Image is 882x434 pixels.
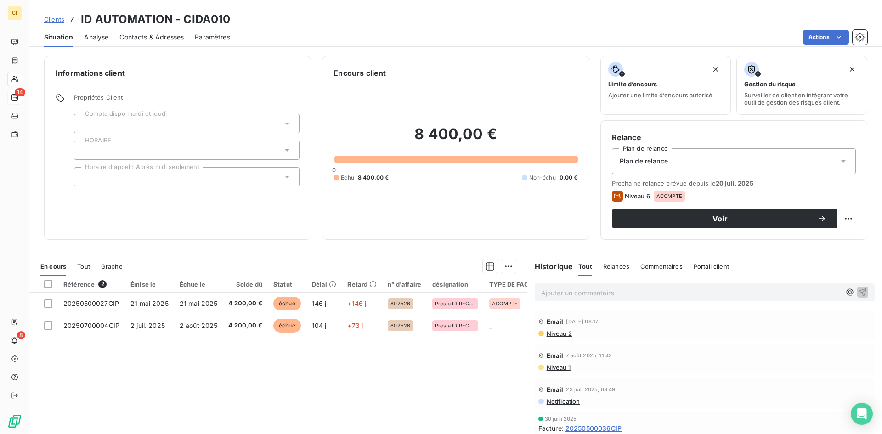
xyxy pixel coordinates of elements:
span: 2 juil. 2025 [130,321,165,329]
span: Commentaires [640,263,683,270]
button: Voir [612,209,837,228]
h6: Relance [612,132,856,143]
span: Email [547,318,564,325]
span: Contacts & Adresses [119,33,184,42]
span: 802526 [390,323,410,328]
a: Clients [44,15,64,24]
input: Ajouter une valeur [82,119,89,128]
span: Ajouter une limite d’encours autorisé [608,91,712,99]
h3: ID AUTOMATION - CIDA010 [81,11,230,28]
span: 4 200,00 € [228,321,262,330]
span: Surveiller ce client en intégrant votre outil de gestion des risques client. [744,91,859,106]
div: Statut [273,281,301,288]
span: 146 j [312,299,327,307]
span: échue [273,297,301,310]
h6: Historique [527,261,573,272]
span: Portail client [694,263,729,270]
span: Non-échu [529,174,556,182]
span: Notification [546,398,580,405]
span: Email [547,352,564,359]
button: Limite d’encoursAjouter une limite d’encours autorisé [600,56,731,115]
span: Tout [77,263,90,270]
span: _ [489,321,492,329]
span: Relances [603,263,629,270]
div: Référence [63,280,119,288]
span: Situation [44,33,73,42]
span: 8 [17,331,25,339]
div: TYPE DE FACTURE [489,281,556,288]
span: 8 400,00 € [358,174,389,182]
span: Paramètres [195,33,230,42]
span: 21 mai 2025 [130,299,169,307]
div: Retard [347,281,377,288]
div: désignation [432,281,478,288]
span: Échu [341,174,354,182]
input: Ajouter une valeur [82,146,89,154]
span: Niveau 2 [546,330,572,337]
input: Ajouter une valeur [82,173,89,181]
span: 104 j [312,321,327,329]
span: 2 août 2025 [180,321,218,329]
span: Plan de relance [620,157,668,166]
span: Niveau 1 [546,364,571,371]
span: ACOMPTE [492,301,518,306]
img: Logo LeanPay [7,414,22,428]
div: Délai [312,281,337,288]
span: Email [547,386,564,393]
h6: Informations client [56,68,300,79]
span: Niveau 6 [625,192,650,200]
span: Graphe [101,263,123,270]
span: [DATE] 08:17 [566,319,598,324]
span: 20250700004CIP [63,321,119,329]
div: Échue le [180,281,218,288]
span: +73 j [347,321,363,329]
span: Presta ID REGALETTE [435,301,475,306]
div: Émise le [130,281,169,288]
span: 802526 [390,301,410,306]
span: ACOMPTE [656,193,682,199]
span: 20 juil. 2025 [716,180,753,187]
span: 0 [332,166,336,174]
span: En cours [40,263,66,270]
span: 30 juin 2025 [545,416,577,422]
span: Voir [623,215,817,222]
div: Open Intercom Messenger [851,403,873,425]
h6: Encours client [334,68,386,79]
button: Gestion du risqueSurveiller ce client en intégrant votre outil de gestion des risques client. [736,56,867,115]
span: Propriétés Client [74,94,300,107]
span: Presta ID REGALETTE [435,323,475,328]
span: Analyse [84,33,108,42]
span: 7 août 2025, 11:42 [566,353,612,358]
span: +146 j [347,299,366,307]
button: Actions [803,30,849,45]
span: 0,00 € [560,174,578,182]
span: Tout [578,263,592,270]
span: 14 [15,88,25,96]
div: CI [7,6,22,20]
h2: 8 400,00 € [334,125,577,152]
span: Gestion du risque [744,80,796,88]
span: Prochaine relance prévue depuis le [612,180,856,187]
span: 20250500027CIP [63,299,119,307]
span: Facture : [538,423,564,433]
span: Clients [44,16,64,23]
span: 20250500036CIP [565,423,622,433]
div: Solde dû [228,281,262,288]
span: échue [273,319,301,333]
span: 4 200,00 € [228,299,262,308]
span: 2 [98,280,107,288]
span: 23 juil. 2025, 08:49 [566,387,615,392]
div: n° d'affaire [388,281,421,288]
span: Limite d’encours [608,80,657,88]
span: 21 mai 2025 [180,299,218,307]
